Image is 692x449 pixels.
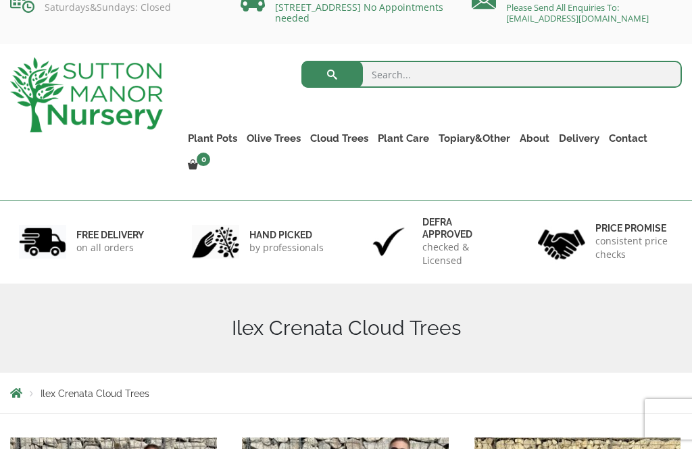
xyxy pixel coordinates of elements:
[595,222,673,234] h6: Price promise
[76,241,144,255] p: on all orders
[10,316,682,340] h1: Ilex Crenata Cloud Trees
[183,129,242,148] a: Plant Pots
[249,241,324,255] p: by professionals
[604,129,652,148] a: Contact
[41,388,149,399] span: Ilex Crenata Cloud Trees
[76,229,144,241] h6: FREE DELIVERY
[422,240,500,267] p: checked & Licensed
[506,1,649,24] a: Please Send All Enquiries To: [EMAIL_ADDRESS][DOMAIN_NAME]
[434,129,515,148] a: Topiary&Other
[197,153,210,166] span: 0
[538,221,585,262] img: 4.jpg
[595,234,673,261] p: consistent price checks
[305,129,373,148] a: Cloud Trees
[10,57,163,132] img: logo
[515,129,554,148] a: About
[373,129,434,148] a: Plant Care
[183,156,214,175] a: 0
[10,388,682,398] nav: Breadcrumbs
[422,216,500,240] h6: Defra approved
[554,129,604,148] a: Delivery
[365,225,412,259] img: 3.jpg
[249,229,324,241] h6: hand picked
[192,225,239,259] img: 2.jpg
[19,225,66,259] img: 1.jpg
[301,61,682,88] input: Search...
[242,129,305,148] a: Olive Trees
[275,1,443,24] a: [STREET_ADDRESS] No Appointments needed
[10,2,220,13] p: Saturdays&Sundays: Closed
